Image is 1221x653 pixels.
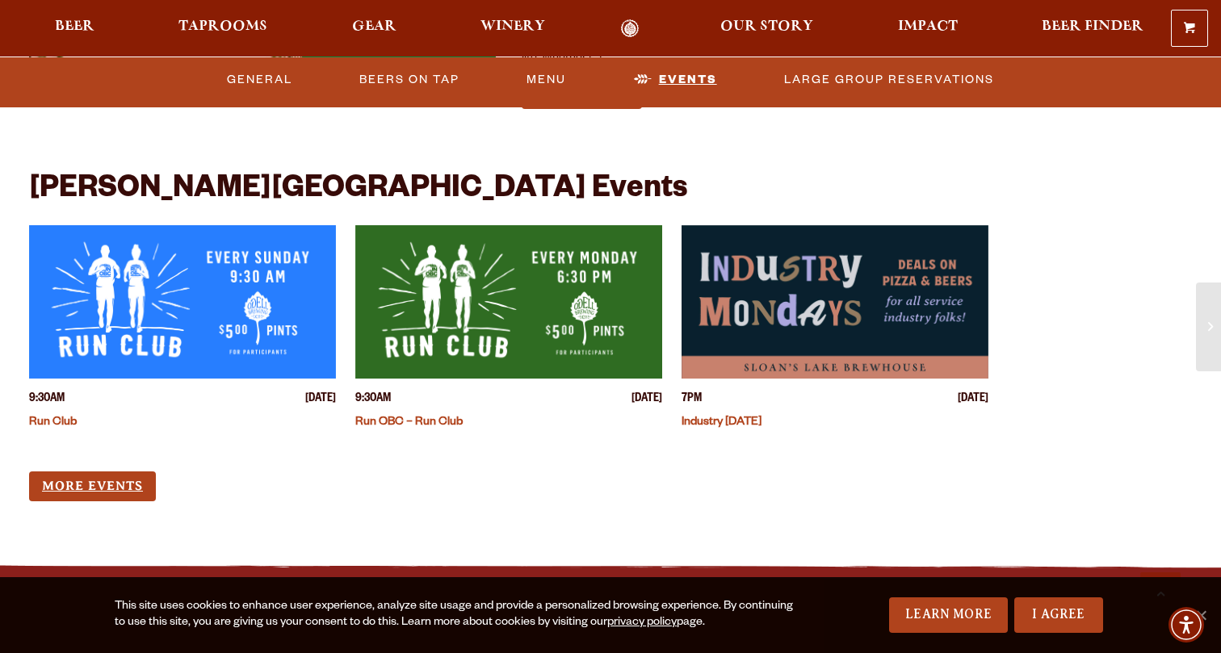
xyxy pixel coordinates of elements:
[178,20,267,33] span: Taprooms
[29,391,65,408] span: 9:30AM
[520,61,573,98] a: Menu
[353,61,466,98] a: Beers On Tap
[720,20,813,33] span: Our Story
[710,19,824,38] a: Our Story
[355,416,463,429] a: Run OBC – Run Club
[958,391,988,408] span: [DATE]
[889,597,1008,633] a: Learn More
[355,225,662,379] a: View event details
[778,61,1001,98] a: Large Group Reservations
[352,20,397,33] span: Gear
[1014,597,1103,633] a: I Agree
[44,19,105,38] a: Beer
[682,391,702,408] span: 7PM
[29,174,687,209] h2: [PERSON_NAME][GEOGRAPHIC_DATA] Events
[599,19,660,38] a: Odell Home
[1140,572,1181,613] a: Scroll to top
[480,20,545,33] span: Winery
[29,225,336,379] a: View event details
[29,416,77,429] a: Run Club
[168,19,278,38] a: Taprooms
[1169,607,1204,643] div: Accessibility Menu
[631,391,662,408] span: [DATE]
[342,19,407,38] a: Gear
[1031,19,1154,38] a: Beer Finder
[29,471,156,501] a: More Events (opens in a new window)
[355,391,391,408] span: 9:30AM
[220,61,299,98] a: General
[470,19,556,38] a: Winery
[627,61,724,98] a: Events
[887,19,968,38] a: Impact
[115,599,799,631] div: This site uses cookies to enhance user experience, analyze site usage and provide a personalized ...
[682,416,762,429] a: Industry [DATE]
[682,225,988,379] a: View event details
[305,391,336,408] span: [DATE]
[55,20,94,33] span: Beer
[898,20,958,33] span: Impact
[607,617,677,630] a: privacy policy
[1042,20,1143,33] span: Beer Finder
